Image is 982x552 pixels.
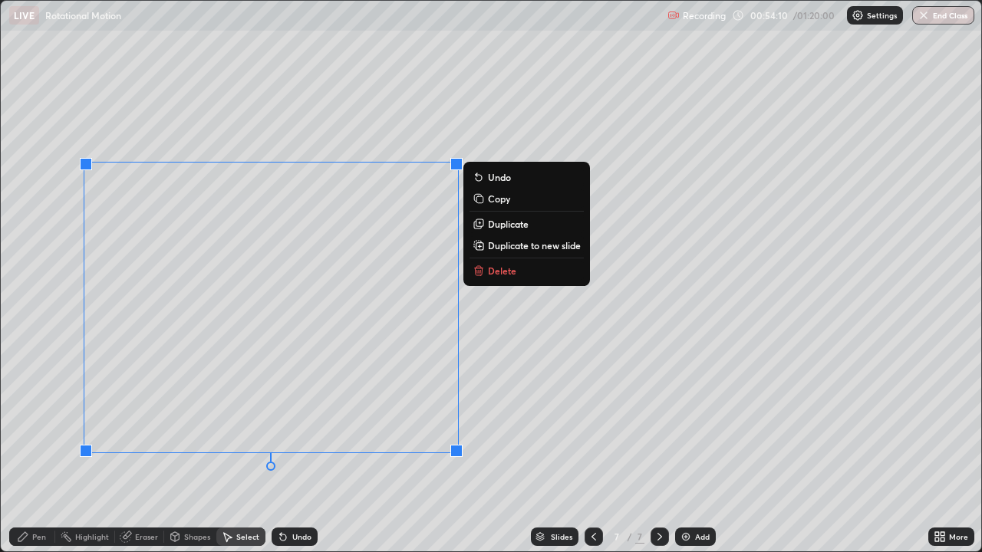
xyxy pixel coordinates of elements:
p: Undo [488,171,511,183]
p: Duplicate [488,218,529,230]
img: add-slide-button [680,531,692,543]
div: Select [236,533,259,540]
img: recording.375f2c34.svg [667,9,680,21]
button: End Class [912,6,974,25]
p: Rotational Motion [45,9,121,21]
p: Delete [488,264,516,277]
button: Duplicate [470,215,584,233]
div: Undo [292,533,311,540]
div: 7 [635,530,644,544]
button: Copy [470,189,584,208]
p: LIVE [14,9,35,21]
button: Delete [470,261,584,280]
button: Undo [470,168,584,186]
img: class-settings-icons [852,9,864,21]
p: Recording [683,10,726,21]
button: Duplicate to new slide [470,236,584,255]
p: Duplicate to new slide [488,239,581,251]
div: Eraser [135,533,158,540]
div: Pen [32,533,46,540]
img: end-class-cross [918,9,930,21]
p: Copy [488,192,510,205]
div: Shapes [184,533,210,540]
div: Add [695,533,710,540]
div: Slides [551,533,572,540]
p: Settings [867,11,897,19]
div: / [628,532,632,541]
div: Highlight [75,533,109,540]
div: 7 [609,532,624,541]
div: More [949,533,968,540]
